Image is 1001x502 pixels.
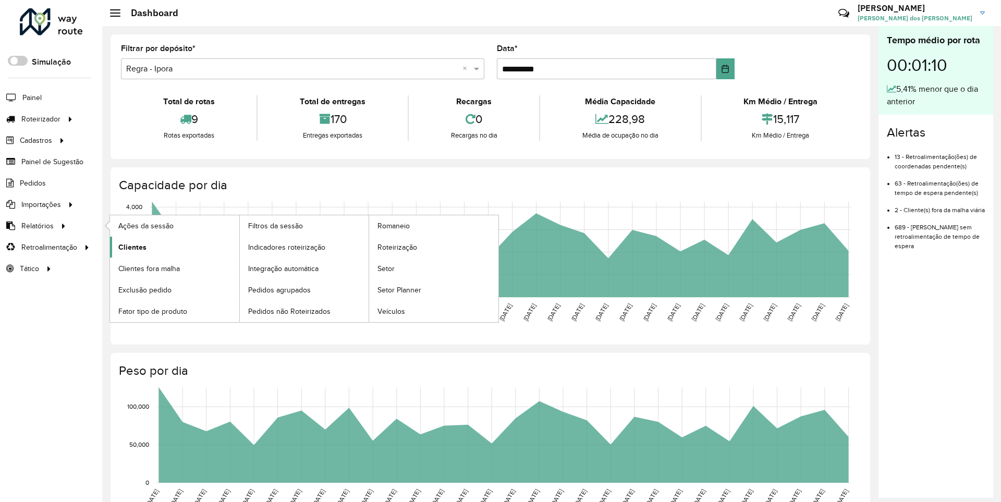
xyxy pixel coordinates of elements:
a: Contato Rápido [833,2,855,25]
a: Veículos [369,301,498,322]
h4: Capacidade por dia [119,178,860,193]
label: Simulação [32,56,71,68]
text: 4,000 [126,203,142,210]
h4: Alertas [887,125,985,140]
span: Retroalimentação [21,242,77,253]
a: Setor Planner [369,279,498,300]
span: Exclusão pedido [118,285,172,296]
button: Choose Date [716,58,735,79]
span: Integração automática [248,263,319,274]
text: 0 [145,479,149,486]
text: [DATE] [786,302,801,322]
span: Filtros da sessão [248,221,303,231]
div: Críticas? Dúvidas? Elogios? Sugestões? Entre em contato conosco! [714,3,823,31]
text: [DATE] [690,302,705,322]
div: Rotas exportadas [124,130,254,141]
a: Setor [369,258,498,279]
a: Indicadores roteirização [240,237,369,258]
div: Total de entregas [260,95,405,108]
text: [DATE] [642,302,657,322]
text: [DATE] [666,302,681,322]
text: [DATE] [498,302,513,322]
div: 15,117 [704,108,857,130]
li: 689 - [PERSON_NAME] sem retroalimentação de tempo de espera [895,215,985,251]
span: Indicadores roteirização [248,242,325,253]
a: Exclusão pedido [110,279,239,300]
li: 2 - Cliente(s) fora da malha viária [895,198,985,215]
text: 50,000 [129,441,149,448]
a: Integração automática [240,258,369,279]
span: Clear all [462,63,471,75]
a: Clientes [110,237,239,258]
a: Filtros da sessão [240,215,369,236]
div: Km Médio / Entrega [704,95,857,108]
text: [DATE] [570,302,585,322]
div: Recargas [411,95,536,108]
div: 9 [124,108,254,130]
span: Painel [22,92,42,103]
text: [DATE] [594,302,609,322]
span: Painel de Sugestão [21,156,83,167]
li: 13 - Retroalimentação(ões) de coordenadas pendente(s) [895,144,985,171]
div: 00:01:10 [887,47,985,83]
span: Cadastros [20,135,52,146]
div: 170 [260,108,405,130]
div: Média de ocupação no dia [543,130,698,141]
a: Roteirização [369,237,498,258]
span: Pedidos [20,178,46,189]
text: [DATE] [618,302,633,322]
div: 228,98 [543,108,698,130]
span: Importações [21,199,61,210]
span: Clientes fora malha [118,263,180,274]
text: [DATE] [810,302,825,322]
span: Tático [20,263,39,274]
div: Total de rotas [124,95,254,108]
div: Km Médio / Entrega [704,130,857,141]
h4: Peso por dia [119,363,860,378]
span: Relatórios [21,221,54,231]
a: Pedidos não Roteirizados [240,301,369,322]
div: Tempo médio por rota [887,33,985,47]
span: Ações da sessão [118,221,174,231]
span: Roteirizador [21,114,60,125]
text: 100,000 [127,403,149,410]
div: Entregas exportadas [260,130,405,141]
span: Veículos [377,306,405,317]
div: 5,41% menor que o dia anterior [887,83,985,108]
span: Pedidos não Roteirizados [248,306,331,317]
h2: Dashboard [120,7,178,19]
a: Pedidos agrupados [240,279,369,300]
h3: [PERSON_NAME] [858,3,972,13]
span: Clientes [118,242,147,253]
a: Ações da sessão [110,215,239,236]
span: Romaneio [377,221,410,231]
a: Fator tipo de produto [110,301,239,322]
text: [DATE] [762,302,777,322]
text: [DATE] [738,302,753,322]
text: [DATE] [546,302,561,322]
span: Pedidos agrupados [248,285,311,296]
a: Romaneio [369,215,498,236]
span: [PERSON_NAME] dos [PERSON_NAME] [858,14,972,23]
label: Data [497,42,518,55]
text: [DATE] [522,302,537,322]
label: Filtrar por depósito [121,42,196,55]
span: Setor [377,263,395,274]
text: [DATE] [834,302,849,322]
a: Clientes fora malha [110,258,239,279]
text: [DATE] [714,302,729,322]
div: Média Capacidade [543,95,698,108]
div: 0 [411,108,536,130]
span: Roteirização [377,242,417,253]
div: Recargas no dia [411,130,536,141]
span: Setor Planner [377,285,421,296]
li: 63 - Retroalimentação(ões) de tempo de espera pendente(s) [895,171,985,198]
span: Fator tipo de produto [118,306,187,317]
